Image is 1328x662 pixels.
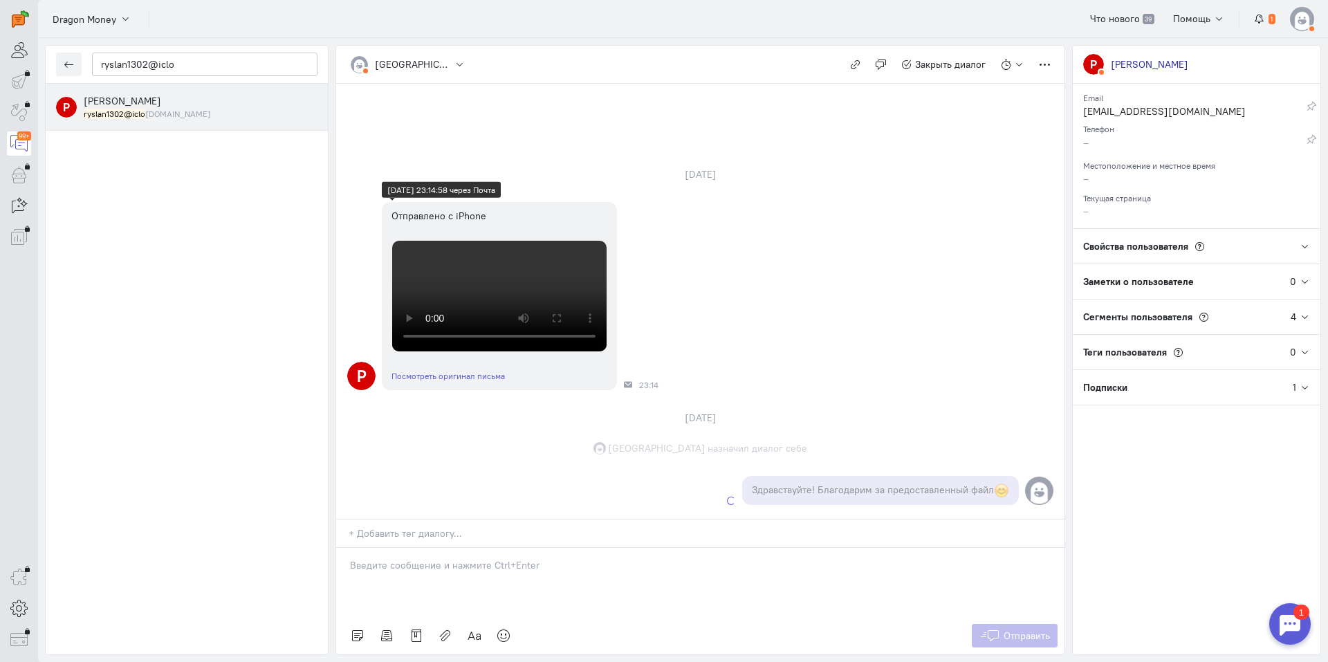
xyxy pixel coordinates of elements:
[84,95,161,107] span: Руслан Стрижнёв
[387,183,495,195] div: [DATE] 23:14:58 через Почта
[45,6,138,31] button: Dragon Money
[391,371,505,381] a: Посмотреть оригинал письма
[375,57,451,71] div: [GEOGRAPHIC_DATA]
[63,100,70,114] text: Р
[708,441,807,455] span: назначил диалог себе
[624,380,632,389] div: Почта
[1290,345,1296,359] div: 0
[1083,89,1103,103] small: Email
[1293,380,1296,394] div: 1
[1246,7,1283,30] button: 1
[1082,7,1162,30] a: Что нового 39
[343,53,472,76] button: [GEOGRAPHIC_DATA]
[1083,172,1089,185] span: –
[1083,189,1310,204] div: Текущая страница
[1083,311,1192,323] span: Сегменты пользователя
[1290,7,1314,31] img: default-v4.png
[670,165,732,184] div: [DATE]
[894,53,994,76] button: Закрыть диалог
[1083,346,1167,358] span: Теги пользователя
[1004,629,1050,642] span: Отправить
[1083,205,1089,217] span: –
[31,8,47,24] div: 1
[1083,156,1310,172] div: Местоположение и местное время
[84,108,211,120] small: ryslan1302@icloud.com
[17,131,31,140] div: 99+
[391,209,607,223] div: Отправлено с iPhone
[1090,57,1097,71] text: Р
[1111,57,1188,71] div: [PERSON_NAME]
[53,12,116,26] span: Dragon Money
[92,53,317,76] input: Поиск по имени, почте, телефону
[84,109,145,119] mark: ryslan1302@iclo
[357,365,367,385] text: Р
[1090,12,1140,25] span: Что нового
[1143,14,1154,25] span: 39
[7,131,31,156] a: 99+
[639,380,658,390] span: 23:14
[670,408,732,427] div: [DATE]
[608,441,705,455] span: [GEOGRAPHIC_DATA]
[1073,370,1293,405] div: Подписки
[1083,136,1307,153] div: –
[1290,275,1296,288] div: 0
[351,56,368,73] img: default-v4.png
[1291,310,1296,324] div: 4
[1173,12,1210,25] span: Помощь
[1073,264,1290,299] div: Заметки о пользователе
[1083,120,1114,134] small: Телефон
[1165,7,1233,30] button: Помощь
[1269,14,1275,25] span: 1
[1083,104,1307,122] div: [EMAIL_ADDRESS][DOMAIN_NAME]
[972,624,1058,647] button: Отправить
[915,58,986,71] span: Закрыть диалог
[1083,240,1188,252] span: Свойства пользователя
[12,10,29,28] img: carrot-quest.svg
